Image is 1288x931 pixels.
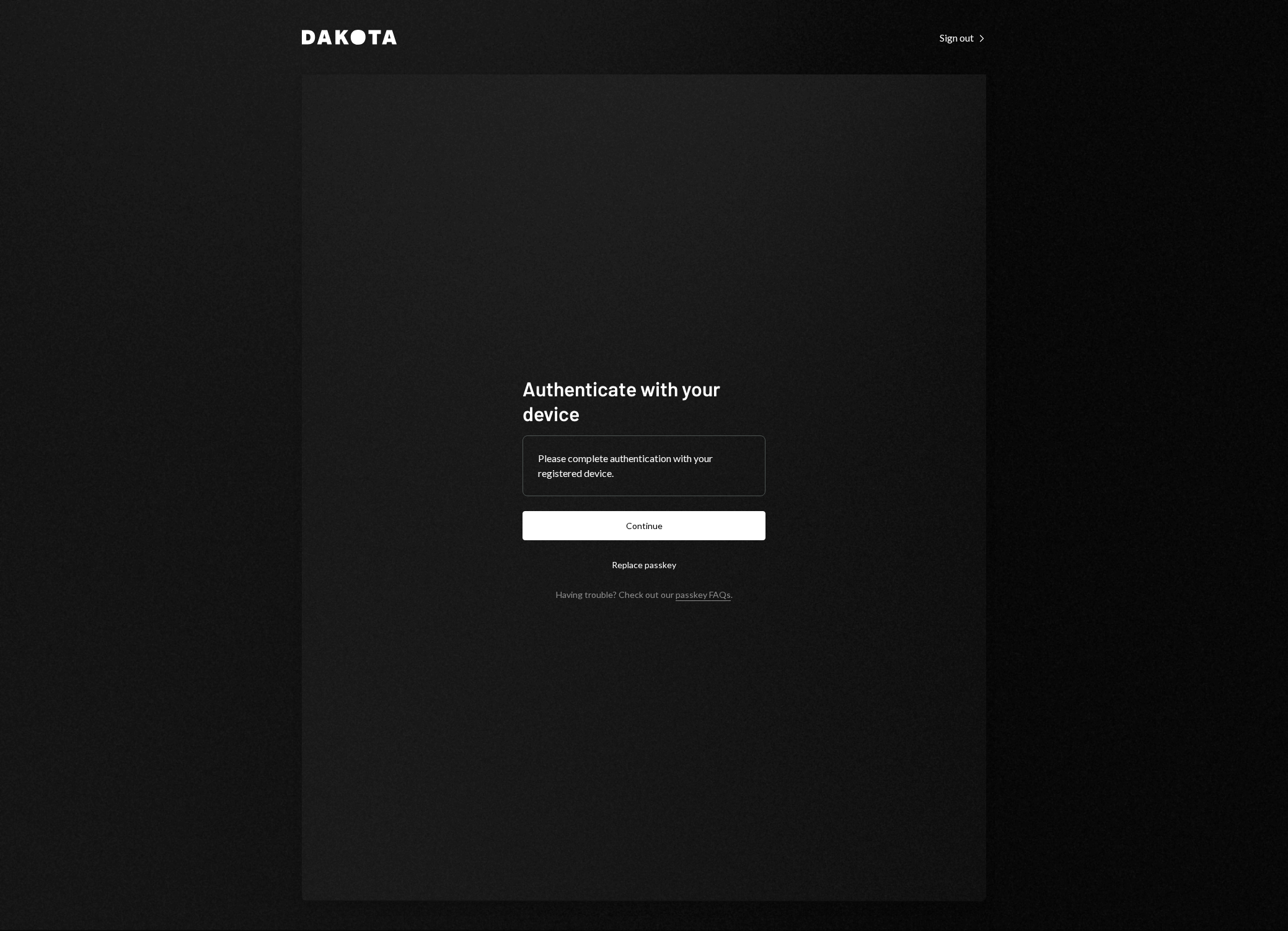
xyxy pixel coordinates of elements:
div: Sign out [940,32,986,44]
a: passkey FAQs [676,589,731,601]
button: Replace passkey [523,550,765,579]
button: Continue [523,511,765,540]
h1: Authenticate with your device [523,376,765,425]
div: Having trouble? Check out our . [556,589,733,600]
a: Sign out [940,30,986,44]
div: Please complete authentication with your registered device. [538,451,750,481]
